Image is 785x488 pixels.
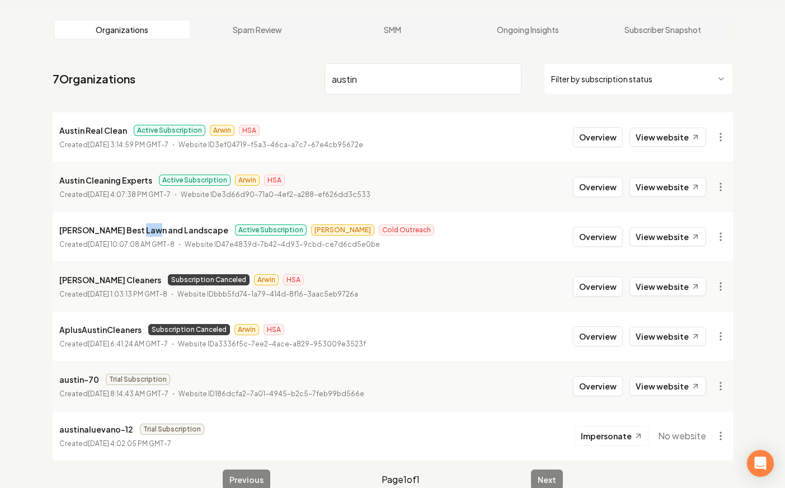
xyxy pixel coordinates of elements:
[629,177,706,196] a: View website
[59,388,168,400] p: Created
[134,125,205,136] span: Active Subscription
[379,224,434,236] span: Cold Outreach
[573,376,623,396] button: Overview
[325,63,521,95] input: Search by name or ID
[59,289,167,300] p: Created
[88,340,168,348] time: [DATE] 6:41:24 AM GMT-7
[235,175,260,186] span: Arwin
[185,239,380,250] p: Website ID 47e4839d-7b42-4d93-9cbd-ce7d6cd5e0be
[88,390,168,398] time: [DATE] 8:14:43 AM GMT-7
[629,377,706,396] a: View website
[178,388,364,400] p: Website ID 186dcfa2-7a01-4945-b2c5-7feb99bd566e
[254,274,279,285] span: Arwin
[59,273,161,287] p: [PERSON_NAME] Cleaners
[629,128,706,147] a: View website
[59,323,142,336] p: AplusAustinCleaners
[106,374,170,385] span: Trial Subscription
[59,239,175,250] p: Created
[178,339,366,350] p: Website ID a3336f5c-7ee2-4ace-a829-953009e3523f
[747,450,774,477] div: Open Intercom Messenger
[382,473,420,486] span: Page 1 of 1
[148,324,230,335] span: Subscription Canceled
[59,223,228,237] p: [PERSON_NAME] Best Lawn and Landscape
[264,175,285,186] span: HSA
[59,438,171,449] p: Created
[325,21,460,39] a: SMM
[629,327,706,346] a: View website
[573,127,623,147] button: Overview
[234,324,259,335] span: Arwin
[573,276,623,297] button: Overview
[190,21,325,39] a: Spam Review
[59,124,127,137] p: Austin Real Clean
[264,324,284,335] span: HSA
[573,177,623,197] button: Overview
[629,277,706,296] a: View website
[210,125,234,136] span: Arwin
[658,429,706,443] span: No website
[573,227,623,247] button: Overview
[178,139,363,151] p: Website ID 3ef04719-f5a3-46ca-a7c7-67e4cb95672e
[59,423,133,436] p: austinaluevano-12
[59,339,168,350] p: Created
[55,21,190,39] a: Organizations
[159,175,231,186] span: Active Subscription
[59,373,99,386] p: austin-70
[88,290,167,298] time: [DATE] 1:03:13 PM GMT-8
[460,21,595,39] a: Ongoing Insights
[573,326,623,346] button: Overview
[595,21,731,39] a: Subscriber Snapshot
[239,125,260,136] span: HSA
[177,289,358,300] p: Website ID bbb5fd74-1a79-414d-8f16-3aac5eb9726a
[629,227,706,246] a: View website
[59,173,152,187] p: Austin Cleaning Experts
[168,274,250,285] span: Subscription Canceled
[88,439,171,448] time: [DATE] 4:02:05 PM GMT-7
[59,189,171,200] p: Created
[235,224,307,236] span: Active Subscription
[575,426,649,446] button: Impersonate
[581,430,632,442] span: Impersonate
[140,424,204,435] span: Trial Subscription
[88,190,171,199] time: [DATE] 4:07:38 PM GMT-7
[53,71,135,87] a: 7Organizations
[88,140,168,149] time: [DATE] 3:14:59 PM GMT-7
[88,240,175,248] time: [DATE] 10:07:08 AM GMT-8
[181,189,370,200] p: Website ID e3d66d90-71a0-4ef2-a288-ef626dd3c533
[283,274,304,285] span: HSA
[59,139,168,151] p: Created
[311,224,374,236] span: [PERSON_NAME]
